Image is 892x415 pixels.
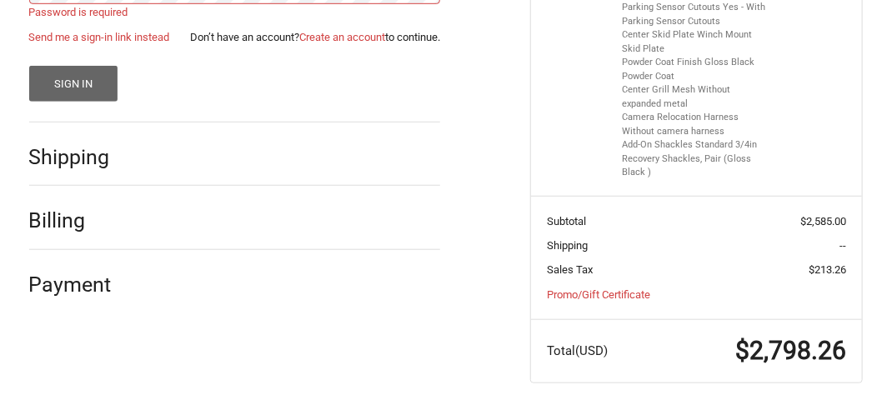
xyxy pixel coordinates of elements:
[547,215,586,227] span: Subtotal
[622,28,767,56] li: Center Skid Plate Winch Mount Skid Plate
[622,138,767,180] li: Add-On Shackles Standard 3/4in Recovery Shackles, Pair (Gloss Black )
[29,272,127,297] h2: Payment
[299,31,385,43] a: Create an account
[29,66,118,102] button: Sign In
[622,56,767,83] li: Powder Coat Finish Gloss Black Powder Coat
[29,207,127,233] h2: Billing
[809,263,846,276] span: $213.26
[735,336,846,365] span: $2,798.26
[547,288,650,301] a: Promo/Gift Certificate
[547,239,588,252] span: Shipping
[190,29,440,46] span: Don’t have an account? to continue.
[800,215,846,227] span: $2,585.00
[622,111,767,138] li: Camera Relocation Harness Without camera harness
[29,6,441,19] label: Password is required
[547,263,593,276] span: Sales Tax
[622,1,767,28] li: Parking Sensor Cutouts Yes - With Parking Sensor Cutouts
[622,83,767,111] li: Center Grill Mesh Without expanded metal
[29,144,127,170] h2: Shipping
[547,343,608,358] span: Total (USD)
[839,239,846,252] span: --
[29,31,170,43] a: Send me a sign-in link instead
